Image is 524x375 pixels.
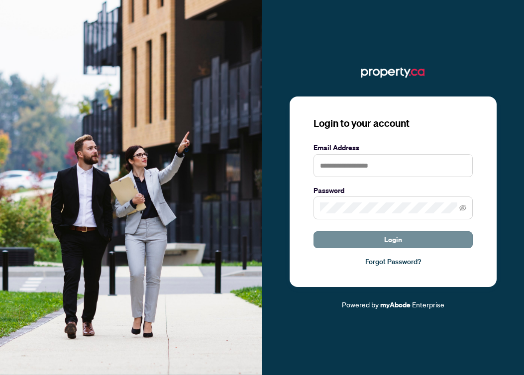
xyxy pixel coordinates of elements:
label: Email Address [314,142,473,153]
span: Login [384,232,402,248]
span: Enterprise [412,300,444,309]
span: Powered by [342,300,379,309]
h3: Login to your account [314,116,473,130]
img: ma-logo [361,65,424,81]
button: Login [314,231,473,248]
a: myAbode [380,299,411,310]
a: Forgot Password? [314,256,473,267]
label: Password [314,185,473,196]
span: eye-invisible [459,204,466,211]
